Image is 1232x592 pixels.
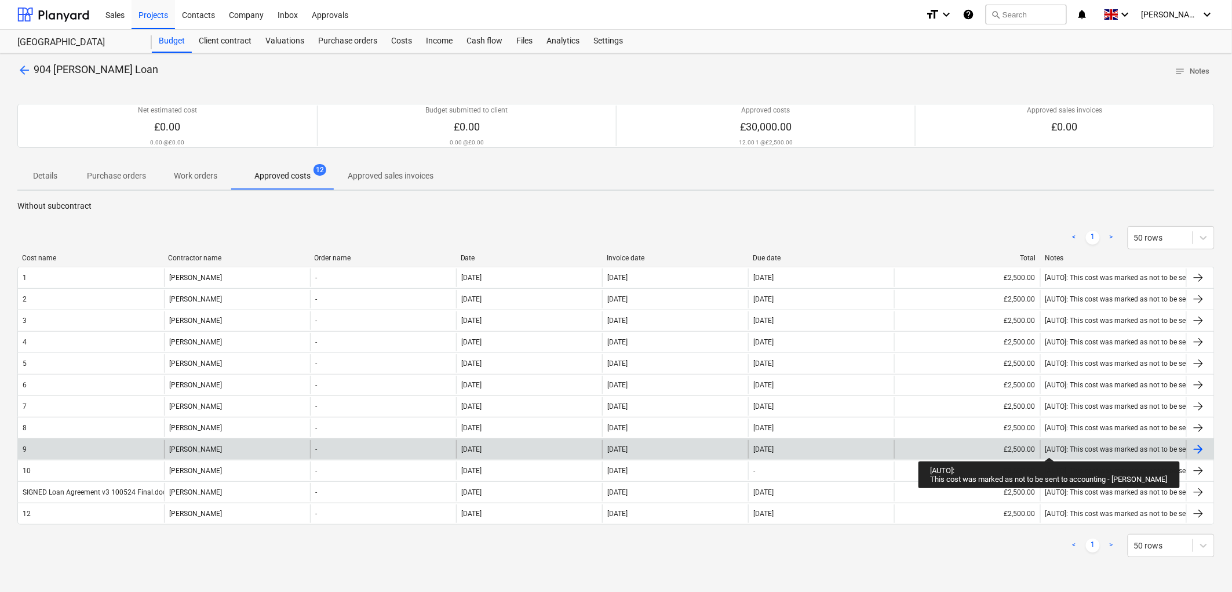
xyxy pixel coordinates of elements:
div: - [315,359,317,368]
div: [DATE] [461,295,482,303]
p: Net estimated cost [138,106,197,115]
div: [DATE] [461,402,482,411]
a: Client contract [192,30,258,53]
a: Income [419,30,460,53]
div: [PERSON_NAME] [164,440,310,459]
p: Work orders [174,170,217,182]
div: SIGNED Loan Agreement v3 100524 Final.docx (1).pdf [23,488,192,496]
a: Files [509,30,540,53]
div: - [315,274,317,282]
div: [PERSON_NAME] [164,376,310,394]
div: Analytics [540,30,586,53]
div: [DATE] [753,359,774,368]
div: - [753,467,755,475]
p: 0.00 @ £0.00 [151,139,185,146]
div: - [315,445,317,453]
div: [DATE] [607,402,628,411]
div: [DATE] [753,488,774,496]
div: [DATE] [461,445,482,453]
span: arrow_back [17,63,31,77]
span: Notes [1175,65,1210,78]
a: Costs [384,30,419,53]
div: £2,500.00 [894,504,1040,523]
div: 4 [23,338,27,346]
div: - [315,424,317,432]
a: Purchase orders [311,30,384,53]
span: notes [1175,66,1186,77]
div: 6 [23,381,27,389]
span: £0.00 [454,121,480,133]
div: £2,500.00 [894,354,1040,373]
div: £2,500.00 [894,440,1040,459]
div: [DATE] [461,381,482,389]
div: [PERSON_NAME] [164,333,310,351]
a: Previous page [1067,231,1081,245]
div: [PERSON_NAME] [164,462,310,480]
div: [DATE] [607,338,628,346]
a: Cash flow [460,30,509,53]
span: [PERSON_NAME] [1142,10,1200,19]
div: [DATE] [753,295,774,303]
div: [DATE] [753,424,774,432]
div: [DATE] [607,274,628,282]
div: Cost name [22,254,159,262]
div: [PERSON_NAME] [164,397,310,416]
span: £30,000.00 [740,121,792,133]
div: 9 [23,445,27,453]
div: [DATE] [753,338,774,346]
a: Valuations [258,30,311,53]
div: £2,500.00 [894,268,1040,287]
div: [DATE] [461,338,482,346]
div: £2,500.00 [894,290,1040,308]
div: - [315,381,317,389]
div: Contractor name [168,254,305,262]
div: - [315,488,317,496]
div: [DATE] [607,467,628,475]
a: Budget [152,30,192,53]
div: 2 [23,295,27,303]
a: Page 1 is your current page [1086,539,1100,553]
p: Approved costs [742,106,790,115]
a: Settings [586,30,630,53]
div: 5 [23,359,27,368]
p: 0.00 @ £0.00 [450,139,484,146]
div: Total [899,254,1036,262]
div: Date [461,254,597,262]
span: 904 Philip Hollingdale Loan [34,63,158,75]
i: keyboard_arrow_down [1201,8,1215,21]
div: 8 [23,424,27,432]
div: 1 [23,274,27,282]
div: £2,500.00 [894,483,1040,502]
div: [GEOGRAPHIC_DATA] [17,37,138,49]
p: Purchase orders [87,170,146,182]
div: - [315,402,317,411]
a: Next page [1105,539,1118,553]
button: Notes [1171,63,1215,81]
div: [DATE] [607,488,628,496]
div: £2,500.00 [894,397,1040,416]
div: [DATE] [461,424,482,432]
div: [DATE] [753,402,774,411]
p: Approved sales invoices [1027,106,1103,115]
p: 12.00 1 @ £2,500.00 [739,139,793,146]
div: Due date [753,254,890,262]
a: Page 1 is your current page [1086,231,1100,245]
span: 12 [314,164,326,176]
div: Chat Widget [1174,536,1232,592]
div: 3 [23,317,27,325]
div: [DATE] [461,510,482,518]
p: Without subcontract [17,200,1215,212]
div: £2,500.00 [894,311,1040,330]
div: [DATE] [461,488,482,496]
div: 7 [23,402,27,411]
a: Next page [1105,231,1118,245]
div: 10 [23,467,31,475]
button: Search [986,5,1067,24]
div: [DATE] [607,359,628,368]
